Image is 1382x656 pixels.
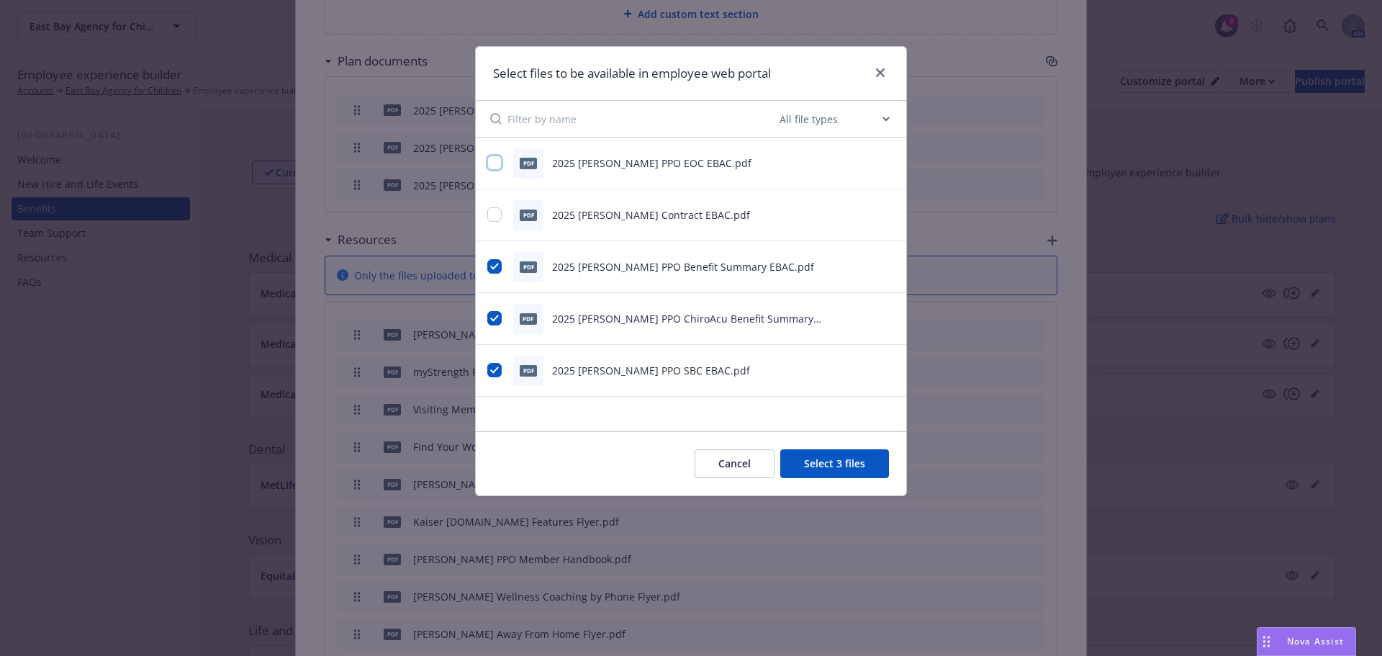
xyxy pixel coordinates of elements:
[882,311,895,326] button: preview file
[882,259,895,274] button: preview file
[1287,635,1344,647] span: Nova Assist
[520,365,537,376] span: pdf
[552,208,750,222] span: 2025 [PERSON_NAME] Contract EBAC.pdf
[859,311,870,326] button: download file
[695,449,774,478] button: Cancel
[520,313,537,324] span: pdf
[552,312,821,341] span: 2025 [PERSON_NAME] PPO ChiroAcu Benefit Summary EBAC.pdf
[1257,627,1356,656] button: Nova Assist
[520,261,537,272] span: pdf
[552,156,751,170] span: 2025 [PERSON_NAME] PPO EOC EBAC.pdf
[872,64,889,81] a: close
[859,207,870,223] button: download file
[493,64,771,83] h1: Select files to be available in employee web portal
[882,363,895,378] button: preview file
[882,207,895,223] button: preview file
[552,364,750,377] span: 2025 [PERSON_NAME] PPO SBC EBAC.pdf
[780,449,889,478] button: Select 3 files
[552,260,814,274] span: 2025 [PERSON_NAME] PPO Benefit Summary EBAC.pdf
[520,158,537,169] span: pdf
[859,156,870,171] button: download file
[882,156,895,171] button: preview file
[859,363,870,378] button: download file
[490,113,502,125] svg: Search
[507,101,777,137] input: Filter by name
[1257,628,1275,655] div: Drag to move
[520,210,537,220] span: pdf
[859,259,870,274] button: download file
